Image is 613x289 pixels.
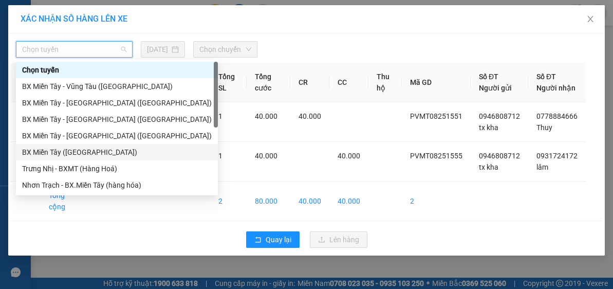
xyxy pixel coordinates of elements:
span: tx kha [479,163,498,171]
div: Trưng Nhị - BXMT (Hàng Hoá) [16,160,218,177]
th: CC [329,63,368,102]
div: BX Miền Tây - Vũng Tàu (Hàng Hóa) [16,78,218,95]
span: PVMT08251555 [410,152,462,160]
span: Người gửi [479,84,512,92]
span: Chọn chuyến [199,42,252,57]
div: BX Miền Tây - [GEOGRAPHIC_DATA] ([GEOGRAPHIC_DATA]) [22,114,212,125]
td: 40.000 [290,182,329,221]
input: 13/08/2025 [147,44,169,55]
th: STT [11,63,41,102]
th: Mã GD [402,63,471,102]
div: Nhơn Trạch - BX.Miền Tây (hàng hóa) [16,177,218,193]
th: Tổng cước [247,63,290,102]
td: 40.000 [329,182,368,221]
th: Tổng SL [210,63,247,102]
span: rollback [254,236,262,244]
span: Số ĐT [479,73,498,81]
th: Thu hộ [368,63,402,102]
span: Người nhận [536,84,575,92]
span: 40.000 [299,112,321,120]
th: CR [290,63,329,102]
div: Nhơn Trạch - BX.Miền Tây (hàng hóa) [22,179,212,191]
td: 2 [11,142,41,182]
div: Chọn tuyến [16,62,218,78]
div: Trưng Nhị - BXMT (Hàng Hoá) [22,163,212,174]
span: 0931724172 [536,152,578,160]
td: 1 [11,102,41,142]
span: lâm [536,163,548,171]
div: BX Miền Tây - Nhơn Trạch (Hàng Hoá) [16,111,218,128]
div: BX Miền Tây - Bà Rịa (Hàng Hóa) [16,95,218,111]
div: BX Miền Tây - [GEOGRAPHIC_DATA] ([GEOGRAPHIC_DATA]) [22,130,212,141]
span: PVMT08251551 [410,112,462,120]
td: 80.000 [247,182,290,221]
span: tx kha [479,123,498,132]
div: BX Miền Tây - Long Hải (Hàng Hoá) [16,128,218,144]
span: 1 [218,112,222,120]
button: uploadLên hàng [310,231,367,248]
button: Close [576,5,605,34]
div: BX Miền Tây (Hàng Ngoài) [16,144,218,160]
div: BX Miền Tây - [GEOGRAPHIC_DATA] ([GEOGRAPHIC_DATA]) [22,97,212,109]
span: 0946808712 [479,152,520,160]
button: rollbackQuay lại [246,231,300,248]
td: Tổng cộng [41,182,80,221]
span: 0778884666 [536,112,578,120]
span: Quay lại [266,234,291,245]
span: Chọn tuyến [22,42,126,57]
div: BX Miền Tây ([GEOGRAPHIC_DATA]) [22,147,212,158]
span: Thuy [536,123,552,132]
div: Chọn tuyến [22,64,212,76]
span: 40.000 [338,152,360,160]
span: 1 [218,152,222,160]
span: XÁC NHẬN SỐ HÀNG LÊN XE [21,14,127,24]
span: Số ĐT [536,73,556,81]
td: 2 [210,182,247,221]
div: BX Miền Tây - Vũng Tàu ([GEOGRAPHIC_DATA]) [22,81,212,92]
td: 2 [402,182,471,221]
span: close [586,15,595,23]
span: 40.000 [255,112,277,120]
span: 0946808712 [479,112,520,120]
span: 40.000 [255,152,277,160]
